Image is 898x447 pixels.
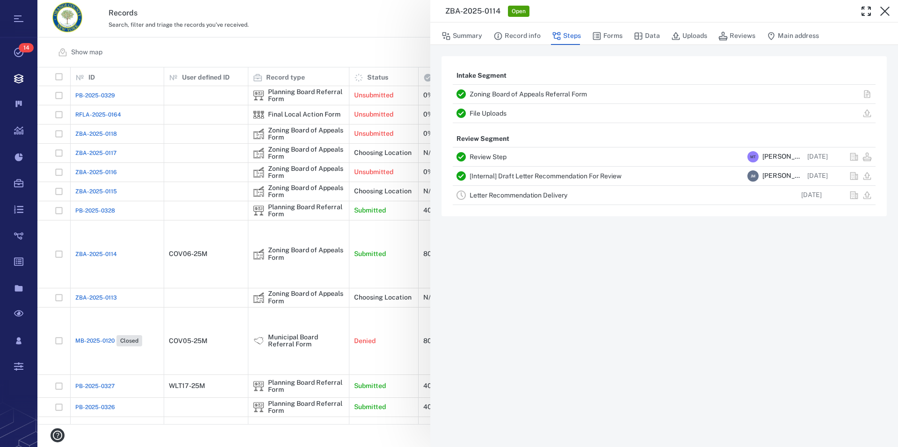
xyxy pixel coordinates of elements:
[876,2,894,21] button: Close
[807,171,828,181] p: [DATE]
[634,27,660,45] button: Data
[470,191,567,199] a: Letter Recommendation Delivery
[453,67,510,84] p: Intake Segment
[20,7,39,15] span: Help
[762,171,804,181] span: [PERSON_NAME]
[807,152,828,161] p: [DATE]
[747,170,759,182] div: J M
[470,153,507,161] a: Review Step
[762,152,804,161] span: [PERSON_NAME]
[470,90,587,98] a: Zoning Board of Appeals Referral Form
[453,131,513,147] p: Review Segment
[801,191,822,200] p: [DATE]
[470,110,507,117] a: File Uploads
[510,7,528,15] span: Open
[552,27,581,45] button: Steps
[671,27,707,45] button: Uploads
[747,151,759,162] div: M T
[592,27,623,45] button: Forms
[718,27,755,45] button: Reviews
[493,27,541,45] button: Record info
[442,27,482,45] button: Summary
[767,27,819,45] button: Main address
[19,43,34,52] span: 14
[470,172,622,180] a: [Internal] Draft Letter Recommendation For Review
[445,6,500,17] h3: ZBA-2025-0114
[857,2,876,21] button: Toggle Fullscreen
